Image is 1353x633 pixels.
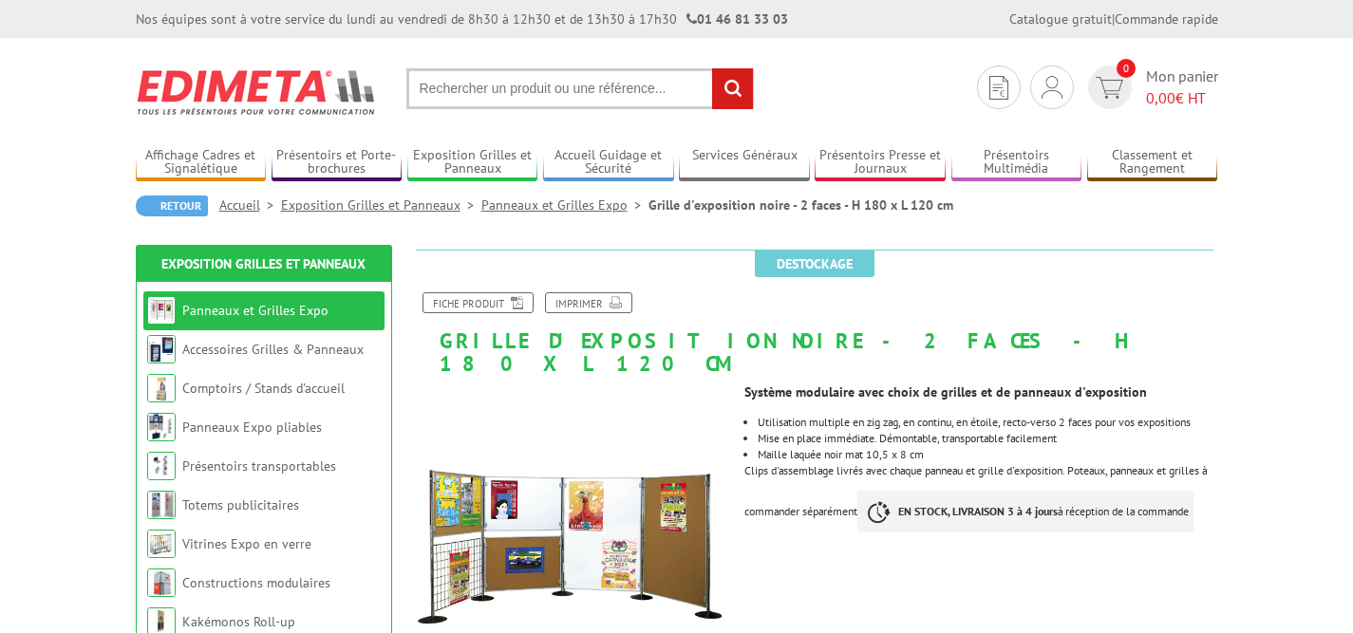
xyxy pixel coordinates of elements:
[755,251,874,277] span: Destockage
[1096,77,1123,99] img: devis rapide
[815,147,946,178] a: Présentoirs Presse et Journaux
[182,613,295,630] a: Kakémonos Roll-up
[423,292,534,313] a: Fiche produit
[744,375,1231,551] div: Clips d'assemblage livrés avec chaque panneau et grille d'exposition. Poteaux, panneaux et grille...
[182,535,311,552] a: Vitrines Expo en verre
[147,335,176,363] img: Accessoires Grilles & Panneaux
[758,449,1217,460] li: Maille laquée noir mat 10,5 x 8 cm
[1087,147,1218,178] a: Classement et Rangement
[1146,65,1218,109] span: Mon panier
[712,68,753,109] input: rechercher
[147,413,176,441] img: Panneaux Expo pliables
[182,380,345,397] a: Comptoirs / Stands d'accueil
[219,196,281,214] a: Accueil
[648,195,953,214] li: Grille d'exposition noire - 2 faces - H 180 x L 120 cm
[406,68,754,109] input: Rechercher un produit ou une référence...
[136,147,267,178] a: Affichage Cadres et Signalétique
[1083,65,1218,109] a: devis rapide 0 Mon panier 0,00€ HT
[1009,9,1218,28] div: |
[1009,10,1112,28] a: Catalogue gratuit
[281,196,481,214] a: Exposition Grilles et Panneaux
[147,491,176,519] img: Totems publicitaires
[1146,87,1218,109] span: € HT
[407,147,538,178] a: Exposition Grilles et Panneaux
[543,147,674,178] a: Accueil Guidage et Sécurité
[136,57,378,127] img: Edimeta
[758,417,1217,428] li: Utilisation multiple en zig zag, en continu, en étoile, recto-verso 2 faces pour vos expositions
[758,433,1217,444] li: Mise en place immédiate. Démontable, transportable facilement
[147,530,176,558] img: Vitrines Expo en verre
[182,419,322,436] a: Panneaux Expo pliables
[147,452,176,480] img: Présentoirs transportables
[1117,59,1136,78] span: 0
[951,147,1082,178] a: Présentoirs Multimédia
[136,195,208,216] a: Retour
[744,383,1147,400] strong: Système modulaire avec choix de grilles et de panneaux d'exposition
[679,147,810,178] a: Services Généraux
[182,302,329,319] a: Panneaux et Grilles Expo
[161,255,366,272] a: Exposition Grilles et Panneaux
[147,568,176,597] img: Constructions modulaires
[898,504,1058,518] strong: EN STOCK, LIVRAISON 3 à 4 jours
[147,296,176,325] img: Panneaux et Grilles Expo
[272,147,403,178] a: Présentoirs et Porte-brochures
[182,496,299,513] a: Totems publicitaires
[182,457,336,475] a: Présentoirs transportables
[147,374,176,402] img: Comptoirs / Stands d'accueil
[481,196,648,214] a: Panneaux et Grilles Expo
[989,76,1008,100] img: devis rapide
[857,491,1193,532] p: à réception de la commande
[182,574,330,591] a: Constructions modulaires
[545,292,632,313] a: Imprimer
[1115,10,1218,28] a: Commande rapide
[686,10,788,28] strong: 01 46 81 33 03
[182,341,364,358] a: Accessoires Grilles & Panneaux
[1042,76,1062,99] img: devis rapide
[1146,88,1175,107] span: 0,00
[136,9,788,28] div: Nos équipes sont à votre service du lundi au vendredi de 8h30 à 12h30 et de 13h30 à 17h30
